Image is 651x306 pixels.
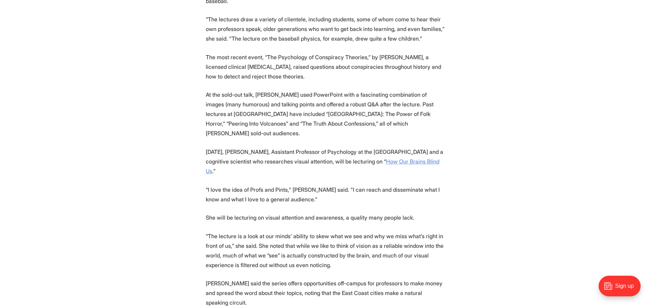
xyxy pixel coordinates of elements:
p: “The lectures draw a variety of clientele, including students, some of whom come to hear their ow... [206,14,446,43]
iframe: portal-trigger [593,272,651,306]
p: “I love the idea of Profs and Pints," [PERSON_NAME] said. "I can reach and disseminate what I kno... [206,185,446,204]
p: The most recent event, “The Psychology of Conspiracy Theories,” by [PERSON_NAME], a licensed clin... [206,52,446,81]
p: At the sold-out talk, [PERSON_NAME] used PowerPoint with a fascinating combination of images (man... [206,90,446,138]
p: “The lecture is a look at our minds’ ability to skew what we see and why we miss what’s right in ... [206,231,446,270]
a: How Our Brains Blind Us [206,158,439,175]
p: [DATE], [PERSON_NAME], Assistant Professor of Psychology at the [GEOGRAPHIC_DATA] and a cognitive... [206,147,446,176]
p: She will be lecturing on visual attention and awareness, a quality many people lack. [206,213,446,222]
